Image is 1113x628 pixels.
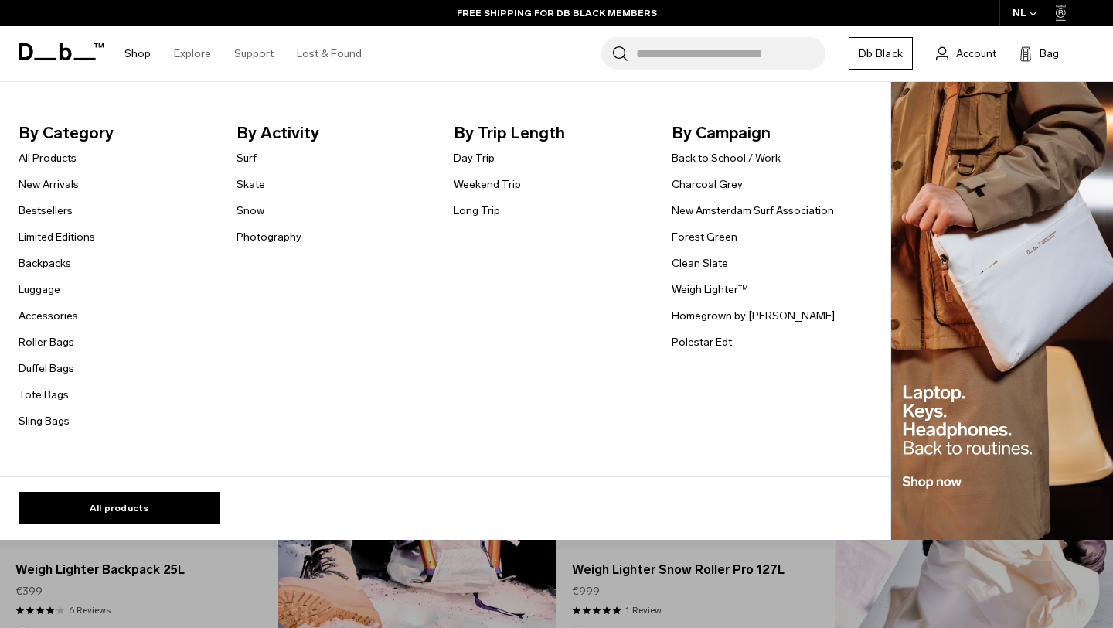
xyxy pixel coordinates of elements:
a: Backpacks [19,255,71,271]
a: Explore [174,26,211,81]
a: All Products [19,150,77,166]
span: By Activity [237,121,430,145]
a: Polestar Edt. [672,334,734,350]
a: Bestsellers [19,203,73,219]
a: New Arrivals [19,176,79,193]
a: Surf [237,150,257,166]
a: Roller Bags [19,334,74,350]
a: Accessories [19,308,78,324]
a: Sling Bags [19,413,70,429]
a: Clean Slate [672,255,728,271]
button: Bag [1019,44,1059,63]
a: Limited Editions [19,229,95,245]
a: Lost & Found [297,26,362,81]
a: Shop [124,26,151,81]
a: Support [234,26,274,81]
a: Db Black [849,37,913,70]
a: New Amsterdam Surf Association [672,203,834,219]
a: Photography [237,229,301,245]
a: Charcoal Grey [672,176,743,193]
a: Weigh Lighter™ [672,282,748,298]
a: Homegrown by [PERSON_NAME] [672,308,835,324]
nav: Main Navigation [113,26,373,81]
a: Forest Green [672,229,737,245]
a: Tote Bags [19,387,69,403]
a: FREE SHIPPING FOR DB BLACK MEMBERS [457,6,657,20]
a: Day Trip [454,150,495,166]
img: Db [891,82,1113,541]
a: Duffel Bags [19,360,74,377]
a: Snow [237,203,264,219]
a: Long Trip [454,203,500,219]
span: By Category [19,121,212,145]
span: Bag [1040,46,1059,62]
a: Luggage [19,282,60,298]
a: Back to School / Work [672,150,781,166]
a: Skate [237,176,265,193]
span: By Campaign [672,121,865,145]
a: Weekend Trip [454,176,521,193]
span: Account [956,46,996,62]
span: By Trip Length [454,121,647,145]
a: Account [936,44,996,63]
a: All products [19,492,220,524]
